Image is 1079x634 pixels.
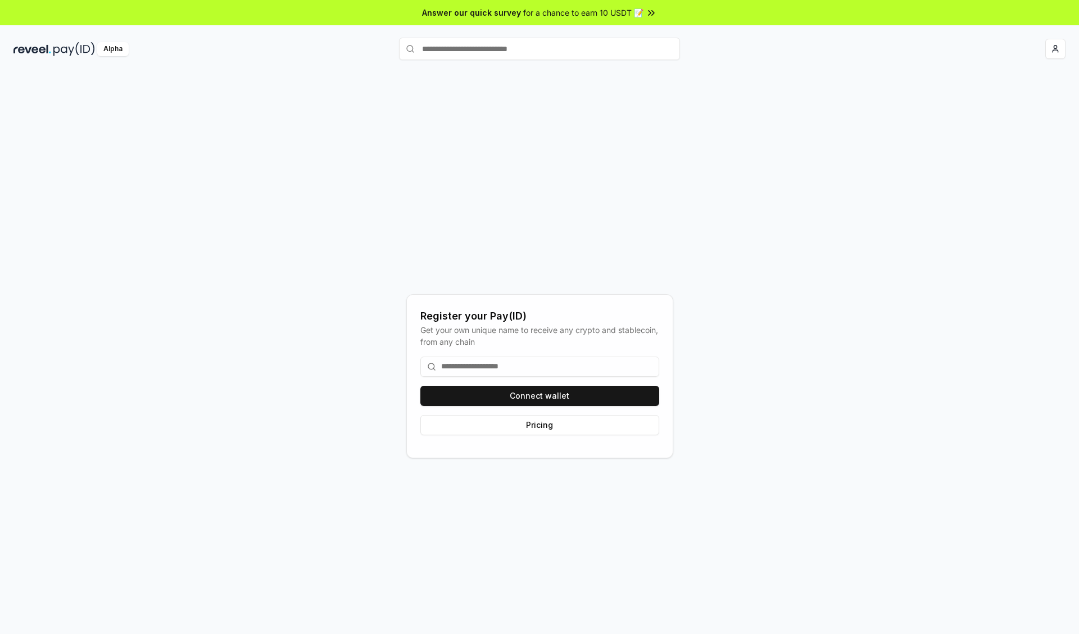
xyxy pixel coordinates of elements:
button: Pricing [420,415,659,435]
button: Connect wallet [420,386,659,406]
div: Alpha [97,42,129,56]
img: reveel_dark [13,42,51,56]
div: Get your own unique name to receive any crypto and stablecoin, from any chain [420,324,659,348]
span: for a chance to earn 10 USDT 📝 [523,7,643,19]
div: Register your Pay(ID) [420,308,659,324]
span: Answer our quick survey [422,7,521,19]
img: pay_id [53,42,95,56]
